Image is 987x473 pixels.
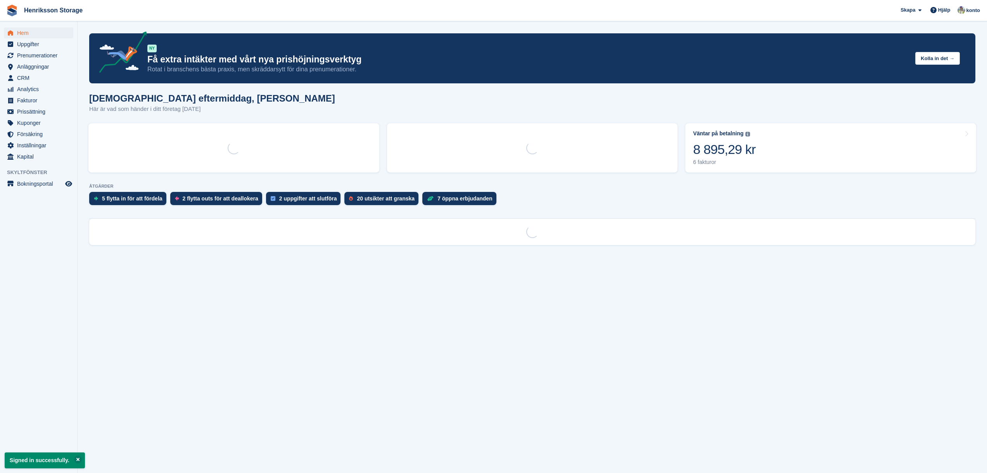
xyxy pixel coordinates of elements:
[357,195,415,202] div: 20 utsikter att granska
[4,106,73,117] a: menu
[6,5,18,16] img: stora-icon-8386f47178a22dfd0bd8f6a31ec36ba5ce8667c1dd55bd0f319d3a0aa187defe.svg
[89,105,335,114] p: Här är vad som händer i ditt företag [DATE]
[4,28,73,38] a: menu
[4,61,73,72] a: menu
[693,142,755,157] div: 8 895,29 kr
[93,31,147,76] img: price-adjustments-announcement-icon-8257ccfd72463d97f412b2fc003d46551f7dbcb40ab6d574587a9cd5c0d94...
[344,192,422,209] a: 20 utsikter att granska
[901,6,915,14] span: Skapa
[7,169,77,176] span: Skyltfönster
[958,6,965,14] img: Daniel Axberg
[4,84,73,95] a: menu
[17,28,64,38] span: Hem
[64,179,73,188] a: Förhandsgranska butik
[17,73,64,83] span: CRM
[5,452,85,468] p: Signed in successfully.
[4,39,73,50] a: menu
[183,195,258,202] div: 2 flytta outs för att deallokera
[437,195,493,202] div: 7 öppna erbjudanden
[938,6,951,14] span: Hjälp
[21,4,86,17] a: Henriksson Storage
[102,195,162,202] div: 5 flytta in för att fördela
[915,52,960,65] button: Kolla in det →
[17,117,64,128] span: Kuponger
[266,192,345,209] a: 2 uppgifter att slutföra
[693,159,755,166] div: 6 fakturor
[4,140,73,151] a: menu
[271,196,275,201] img: task-75834270c22a3079a89374b754ae025e5fb1db73e45f91037f5363f120a921f8.svg
[4,117,73,128] a: menu
[693,130,743,137] div: Väntar på betalning
[17,140,64,151] span: Inställningar
[89,192,170,209] a: 5 flytta in för att fördela
[427,196,434,201] img: deal-1b604bf984904fb50ccaf53a9ad4b4a5d6e5aea283cecdc64d6e3604feb123c2.svg
[4,50,73,61] a: menu
[147,45,157,52] div: NY
[17,50,64,61] span: Prenumerationer
[17,178,64,189] span: Bokningsportal
[4,95,73,106] a: menu
[147,54,909,65] p: Få extra intäkter med vårt nya prishöjningsverktyg
[4,178,73,189] a: meny
[89,184,975,189] p: ÅTGÄRDER
[17,95,64,106] span: Fakturor
[422,192,500,209] a: 7 öppna erbjudanden
[17,106,64,117] span: Prissättning
[175,196,179,201] img: move_outs_to_deallocate_icon-f764333ba52eb49d3ac5e1228854f67142a1ed5810a6f6cc68b1a99e826820c5.svg
[17,129,64,140] span: Försäkring
[17,61,64,72] span: Anläggningar
[4,151,73,162] a: menu
[966,7,980,14] span: konto
[685,123,976,173] a: Väntar på betalning 8 895,29 kr 6 fakturor
[17,84,64,95] span: Analytics
[94,196,98,201] img: move_ins_to_allocate_icon-fdf77a2bb77ea45bf5b3d319d69a93e2d87916cf1d5bf7949dd705db3b84f3ca.svg
[17,151,64,162] span: Kapital
[170,192,266,209] a: 2 flytta outs för att deallokera
[4,129,73,140] a: menu
[279,195,337,202] div: 2 uppgifter att slutföra
[745,132,750,136] img: icon-info-grey-7440780725fd019a000dd9b08b2336e03edf1995a4989e88bcd33f0948082b44.svg
[89,93,335,104] h1: [DEMOGRAPHIC_DATA] eftermiddag, [PERSON_NAME]
[4,73,73,83] a: menu
[17,39,64,50] span: Uppgifter
[349,196,353,201] img: prospect-51fa495bee0391a8d652442698ab0144808aea92771e9ea1ae160a38d050c398.svg
[147,65,909,74] p: Rotat i branschens bästa praxis, men skräddarsytt för dina prenumerationer.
